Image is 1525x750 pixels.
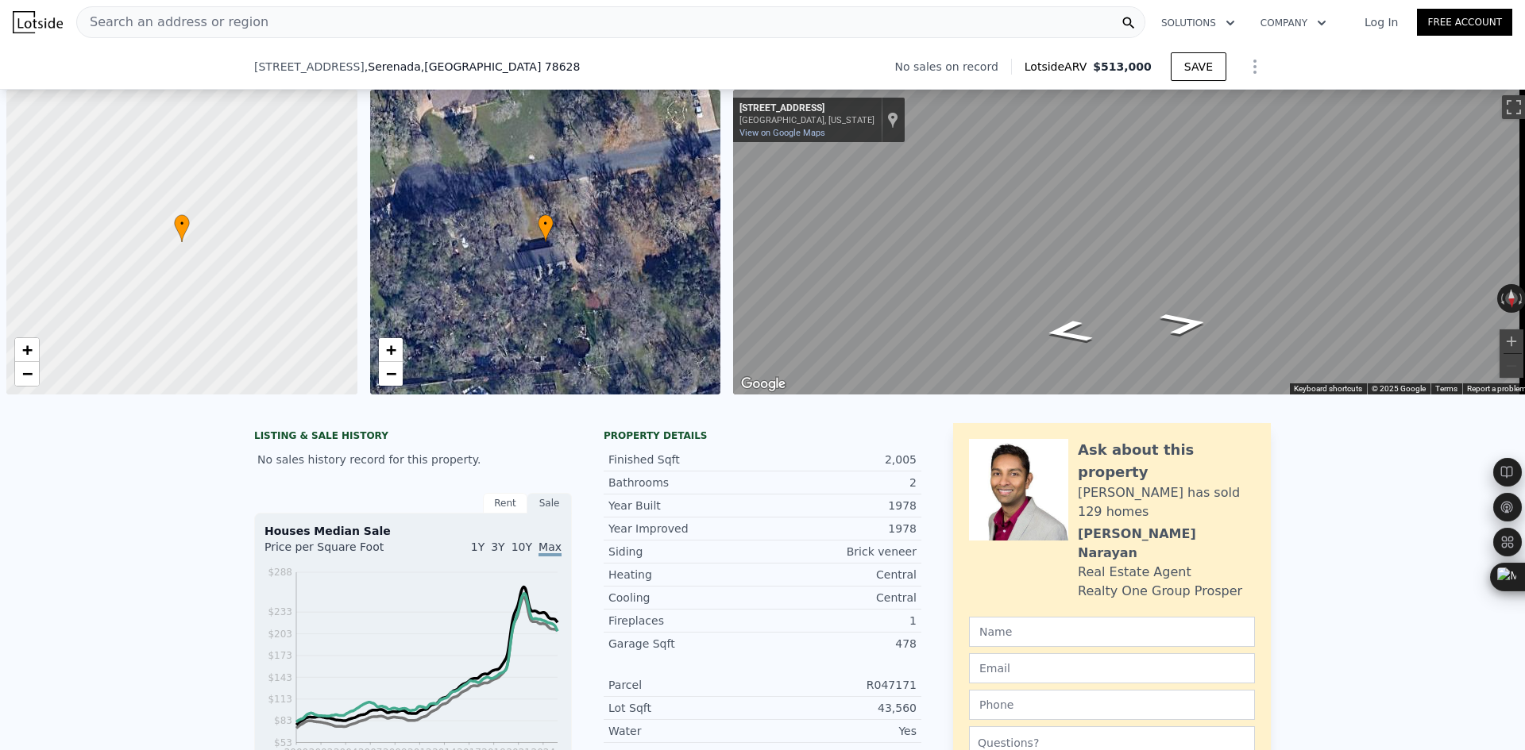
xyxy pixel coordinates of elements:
[1294,383,1362,394] button: Keyboard shortcuts
[385,363,396,383] span: −
[254,59,365,75] span: [STREET_ADDRESS]
[1078,563,1191,582] div: Real Estate Agent
[1023,314,1114,348] path: Go East, Bello Cir
[538,217,554,231] span: •
[1078,582,1242,601] div: Realty One Group Prosper
[762,723,917,739] div: Yes
[762,498,917,513] div: 1978
[739,128,825,138] a: View on Google Maps
[264,539,413,564] div: Price per Square Foot
[385,340,396,360] span: +
[268,672,292,683] tspan: $143
[608,636,762,652] div: Garage Sqft
[739,102,874,115] div: [STREET_ADDRESS]
[1149,9,1248,37] button: Solutions
[608,723,762,739] div: Water
[174,217,190,231] span: •
[268,694,292,705] tspan: $113
[268,567,292,578] tspan: $288
[1497,284,1506,313] button: Rotate counterclockwise
[887,111,898,129] a: Show location on map
[512,540,532,553] span: 10Y
[274,737,292,748] tspan: $53
[483,493,527,513] div: Rent
[739,115,874,125] div: [GEOGRAPHIC_DATA], [US_STATE]
[254,445,572,474] div: No sales history record for this property.
[762,613,917,629] div: 1
[1093,60,1152,73] span: $513,000
[264,523,562,539] div: Houses Median Sale
[1504,284,1518,313] button: Reset the view
[268,629,292,640] tspan: $203
[762,590,917,606] div: Central
[379,338,403,362] a: Zoom in
[527,493,572,513] div: Sale
[608,544,762,560] div: Siding
[1078,483,1255,521] div: [PERSON_NAME] has sold 129 homes
[1372,384,1426,393] span: © 2025 Google
[268,606,292,617] tspan: $233
[538,214,554,242] div: •
[1248,9,1339,37] button: Company
[737,374,790,394] a: Open this area in Google Maps (opens a new window)
[762,475,917,490] div: 2
[471,540,485,553] span: 1Y
[491,540,504,553] span: 3Y
[608,452,762,467] div: Finished Sqft
[762,544,917,560] div: Brick veneer
[421,60,581,73] span: , [GEOGRAPHIC_DATA] 78628
[762,567,917,583] div: Central
[762,636,917,652] div: 478
[1025,59,1093,75] span: Lotside ARV
[608,498,762,513] div: Year Built
[969,690,1255,720] input: Phone
[379,362,403,386] a: Zoom out
[13,11,63,33] img: Lotside
[1171,52,1226,81] button: SAVE
[1435,384,1457,393] a: Terms (opens in new tab)
[15,362,39,386] a: Zoom out
[737,374,790,394] img: Google
[608,521,762,537] div: Year Improved
[762,521,917,537] div: 1978
[22,340,33,360] span: +
[1500,329,1523,353] button: Zoom in
[895,59,1011,75] div: No sales on record
[762,700,917,716] div: 43,560
[762,677,917,693] div: R047171
[969,617,1255,647] input: Name
[604,429,921,442] div: Property details
[1345,14,1417,30] a: Log In
[1239,51,1271,83] button: Show Options
[15,338,39,362] a: Zoom in
[1078,439,1255,483] div: Ask about this property
[1139,306,1230,340] path: Go West, Bello Cir
[608,567,762,583] div: Heating
[274,715,292,726] tspan: $83
[365,59,581,75] span: , Serenada
[608,677,762,693] div: Parcel
[1500,354,1523,378] button: Zoom out
[969,653,1255,683] input: Email
[1078,525,1255,563] div: [PERSON_NAME] Narayan
[254,429,572,445] div: LISTING & SALE HISTORY
[268,650,292,661] tspan: $173
[77,13,268,32] span: Search an address or region
[539,540,562,556] span: Max
[608,700,762,716] div: Lot Sqft
[1417,9,1512,36] a: Free Account
[608,590,762,606] div: Cooling
[22,363,33,383] span: −
[608,613,762,629] div: Fireplaces
[174,214,190,242] div: •
[608,475,762,490] div: Bathrooms
[762,452,917,467] div: 2,005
